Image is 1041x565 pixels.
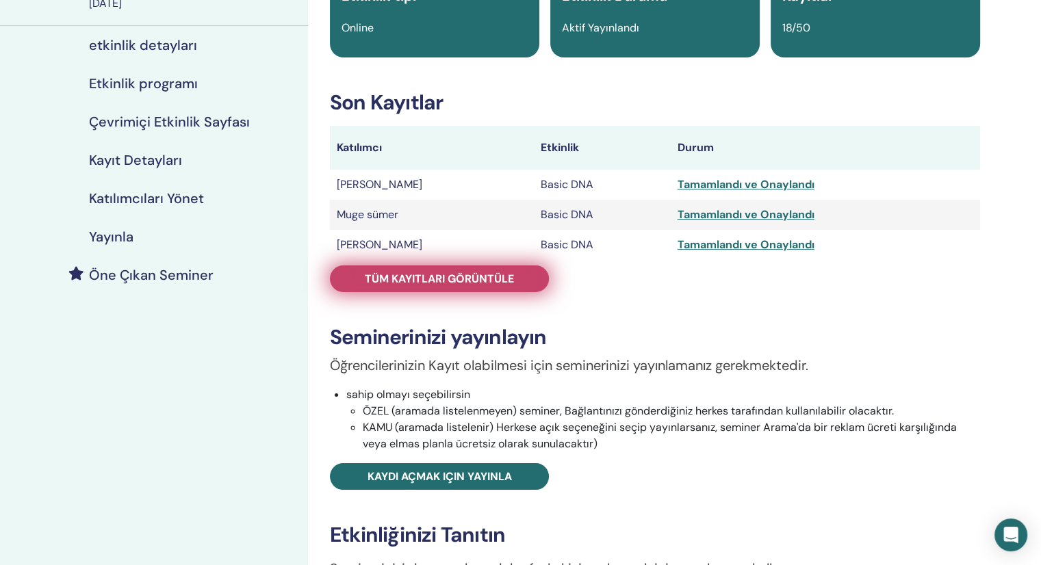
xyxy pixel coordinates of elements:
h4: Yayınla [89,228,133,245]
p: Öğrencilerinizin Kayıt olabilmesi için seminerinizi yayınlamanız gerekmektedir. [330,355,980,376]
h4: etkinlik detayları [89,37,197,53]
a: Tüm kayıtları görüntüle [330,265,549,292]
div: Tamamlandı ve Onaylandı [678,237,973,253]
td: [PERSON_NAME] [330,170,534,200]
h4: Kayıt Detayları [89,152,182,168]
h4: Etkinlik programı [89,75,198,92]
td: Basic DNA [534,170,670,200]
h3: Etkinliğinizi Tanıtın [330,523,980,547]
td: Muge sümer [330,200,534,230]
th: Etkinlik [534,126,670,170]
td: Basic DNA [534,200,670,230]
th: Katılımcı [330,126,534,170]
a: Kaydı açmak için yayınla [330,463,549,490]
h3: Seminerinizi yayınlayın [330,325,980,350]
li: KAMU (aramada listelenir) Herkese açık seçeneğini seçip yayınlarsanız, seminer Arama'da bir rekla... [363,419,980,452]
span: Aktif Yayınlandı [562,21,639,35]
span: Tüm kayıtları görüntüle [365,272,514,286]
li: ÖZEL (aramada listelenmeyen) seminer, Bağlantınızı gönderdiğiniz herkes tarafından kullanılabilir... [363,403,980,419]
div: Tamamlandı ve Onaylandı [678,207,973,223]
td: [PERSON_NAME] [330,230,534,260]
h4: Katılımcıları Yönet [89,190,204,207]
h3: Son Kayıtlar [330,90,980,115]
div: Tamamlandı ve Onaylandı [678,176,973,193]
span: 18/50 [782,21,810,35]
th: Durum [671,126,980,170]
div: Open Intercom Messenger [994,518,1027,551]
li: sahip olmayı seçebilirsin [346,386,980,452]
span: Online [342,21,374,35]
td: Basic DNA [534,230,670,260]
h4: Çevrimiçi Etkinlik Sayfası [89,114,250,130]
span: Kaydı açmak için yayınla [368,469,512,484]
h4: Öne Çıkan Seminer [89,267,214,283]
